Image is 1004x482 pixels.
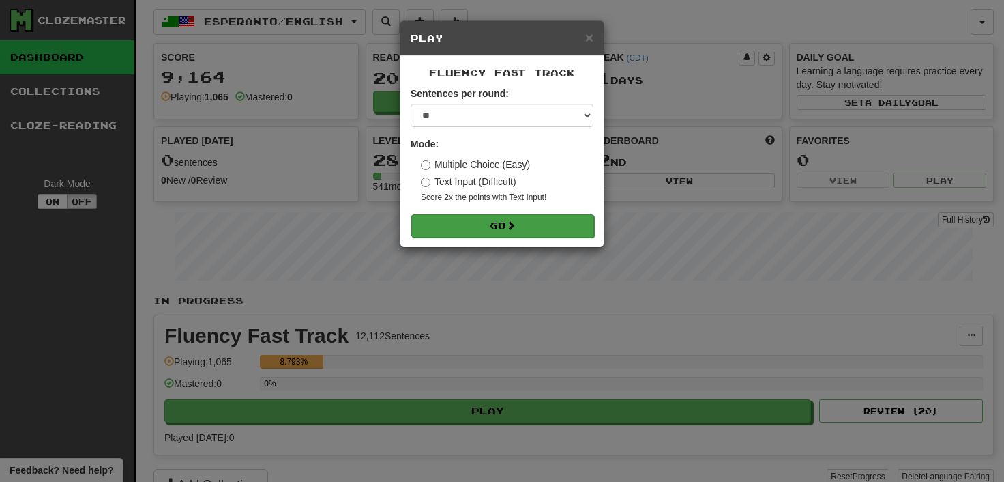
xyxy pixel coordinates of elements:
[429,67,575,79] span: Fluency Fast Track
[411,87,509,100] label: Sentences per round:
[421,192,593,203] small: Score 2x the points with Text Input !
[585,29,593,45] span: ×
[411,31,593,45] h5: Play
[421,160,430,170] input: Multiple Choice (Easy)
[421,178,430,187] input: Text Input (Difficult)
[421,175,516,188] label: Text Input (Difficult)
[411,214,594,238] button: Go
[421,158,530,171] label: Multiple Choice (Easy)
[411,139,439,150] strong: Mode:
[585,30,593,44] button: Close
